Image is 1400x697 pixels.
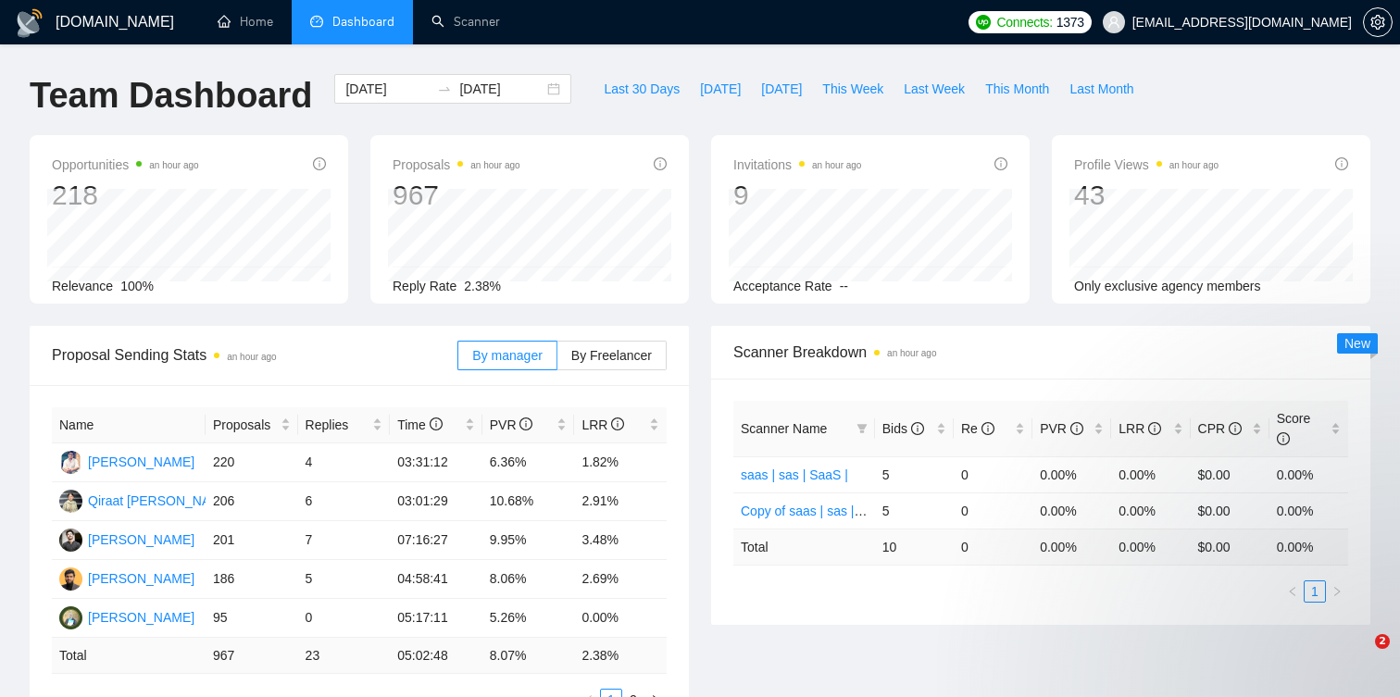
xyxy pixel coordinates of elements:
[1269,492,1348,529] td: 0.00%
[1032,492,1111,529] td: 0.00%
[875,456,954,492] td: 5
[59,567,82,591] img: KA
[812,74,894,104] button: This Week
[733,279,832,293] span: Acceptance Rate
[390,599,482,638] td: 05:17:11
[59,531,194,546] a: UA[PERSON_NAME]
[1269,456,1348,492] td: 0.00%
[1375,634,1390,649] span: 2
[1119,421,1161,436] span: LRR
[310,15,323,28] span: dashboard
[332,14,394,30] span: Dashboard
[430,417,443,430] span: info-circle
[574,638,667,674] td: 2.38 %
[1363,15,1393,30] a: setting
[15,8,44,38] img: logo
[611,417,624,430] span: info-circle
[298,560,391,599] td: 5
[1191,456,1269,492] td: $0.00
[981,422,994,435] span: info-circle
[59,570,194,585] a: KA[PERSON_NAME]
[206,560,298,599] td: 186
[459,79,544,99] input: End date
[437,81,452,96] span: swap-right
[206,599,298,638] td: 95
[574,560,667,599] td: 2.69%
[1111,492,1190,529] td: 0.00%
[437,81,452,96] span: to
[482,560,575,599] td: 8.06%
[574,521,667,560] td: 3.48%
[911,422,924,435] span: info-circle
[581,417,624,432] span: LRR
[482,482,575,521] td: 10.68%
[875,492,954,529] td: 5
[88,529,194,550] div: [PERSON_NAME]
[1169,160,1219,170] time: an hour ago
[1364,15,1392,30] span: setting
[52,279,113,293] span: Relevance
[1148,422,1161,435] span: info-circle
[88,491,233,511] div: Qiraat [PERSON_NAME]
[213,415,277,435] span: Proposals
[954,492,1032,529] td: 0
[976,15,991,30] img: upwork-logo.png
[812,160,861,170] time: an hour ago
[1074,154,1219,176] span: Profile Views
[875,529,954,565] td: 10
[654,157,667,170] span: info-circle
[741,467,848,482] a: saas | sas | SaaS |
[298,482,391,521] td: 6
[574,482,667,521] td: 2.91%
[390,638,482,674] td: 05:02:48
[733,529,875,565] td: Total
[206,482,298,521] td: 206
[52,343,457,367] span: Proposal Sending Stats
[490,417,533,432] span: PVR
[954,529,1032,565] td: 0
[120,279,154,293] span: 100%
[571,348,652,363] span: By Freelancer
[822,79,883,99] span: This Week
[519,417,532,430] span: info-circle
[1191,492,1269,529] td: $0.00
[853,415,871,442] span: filter
[856,423,868,434] span: filter
[298,407,391,443] th: Replies
[741,421,827,436] span: Scanner Name
[975,74,1059,104] button: This Month
[1277,432,1290,445] span: info-circle
[390,560,482,599] td: 04:58:41
[761,79,802,99] span: [DATE]
[700,79,741,99] span: [DATE]
[741,504,896,518] a: Copy of saas | sas | SaaS |
[1335,157,1348,170] span: info-circle
[298,443,391,482] td: 4
[59,490,82,513] img: QK
[393,279,456,293] span: Reply Rate
[206,521,298,560] td: 201
[298,521,391,560] td: 7
[1344,336,1370,351] span: New
[904,79,965,99] span: Last Week
[298,638,391,674] td: 23
[52,154,199,176] span: Opportunities
[1337,634,1381,678] iframe: Intercom live chat
[88,568,194,589] div: [PERSON_NAME]
[1107,16,1120,29] span: user
[751,74,812,104] button: [DATE]
[1074,279,1261,293] span: Only exclusive agency members
[470,160,519,170] time: an hour ago
[59,529,82,552] img: UA
[59,609,194,624] a: NA[PERSON_NAME]
[1198,421,1242,436] span: CPR
[733,154,861,176] span: Invitations
[464,279,501,293] span: 2.38%
[1111,456,1190,492] td: 0.00%
[88,452,194,472] div: [PERSON_NAME]
[1229,422,1242,435] span: info-circle
[1074,178,1219,213] div: 43
[482,443,575,482] td: 6.36%
[733,341,1348,364] span: Scanner Breakdown
[393,178,520,213] div: 967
